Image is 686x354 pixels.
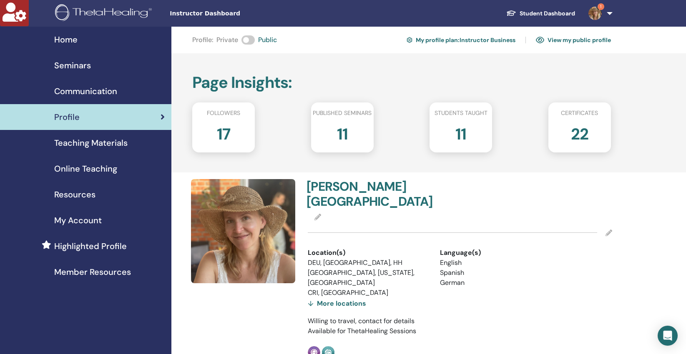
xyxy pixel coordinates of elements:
a: My profile plan:Instructor Business [407,33,515,47]
span: Profile [54,111,80,123]
span: Certificates [561,109,598,117]
a: View my public profile [536,33,611,47]
li: English [440,258,560,268]
span: Teaching Materials [54,137,128,149]
span: Highlighted Profile [54,240,127,252]
span: Private [216,35,238,45]
span: Followers [207,109,240,117]
li: CRI, [GEOGRAPHIC_DATA] [308,288,427,298]
img: graduation-cap-white.svg [506,10,516,17]
h2: 11 [455,121,466,144]
span: Willing to travel, contact for details [308,317,415,325]
span: Online Teaching [54,162,117,175]
li: DEU, [GEOGRAPHIC_DATA], HH [308,258,427,268]
h2: Page Insights : [192,73,611,92]
span: Available for ThetaHealing Sessions [308,327,416,335]
h4: [PERSON_NAME] [GEOGRAPHIC_DATA] [307,179,455,209]
span: Member Resources [54,266,131,278]
span: Instructor Dashboard [170,9,295,18]
span: Public [258,35,277,45]
span: Resources [54,188,95,201]
div: More locations [308,298,366,309]
img: logo.png [55,4,155,23]
img: default.jpg [191,179,295,283]
div: Language(s) [440,248,560,258]
li: [GEOGRAPHIC_DATA], [US_STATE], [GEOGRAPHIC_DATA] [308,268,427,288]
span: Location(s) [308,248,345,258]
img: eye.svg [536,36,544,44]
span: Communication [54,85,117,97]
img: cog.svg [407,36,412,44]
span: My Account [54,214,102,227]
span: Home [54,33,78,46]
span: Students taught [435,109,487,117]
h2: 11 [337,121,348,144]
li: German [440,278,560,288]
span: 1 [598,3,604,10]
h2: 22 [571,121,588,144]
div: Open Intercom Messenger [658,326,678,346]
span: Seminars [54,59,91,72]
span: Profile : [192,35,213,45]
span: Published seminars [313,109,372,117]
img: default.jpg [588,7,602,20]
li: Spanish [440,268,560,278]
h2: 17 [217,121,230,144]
a: Student Dashboard [500,6,582,21]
